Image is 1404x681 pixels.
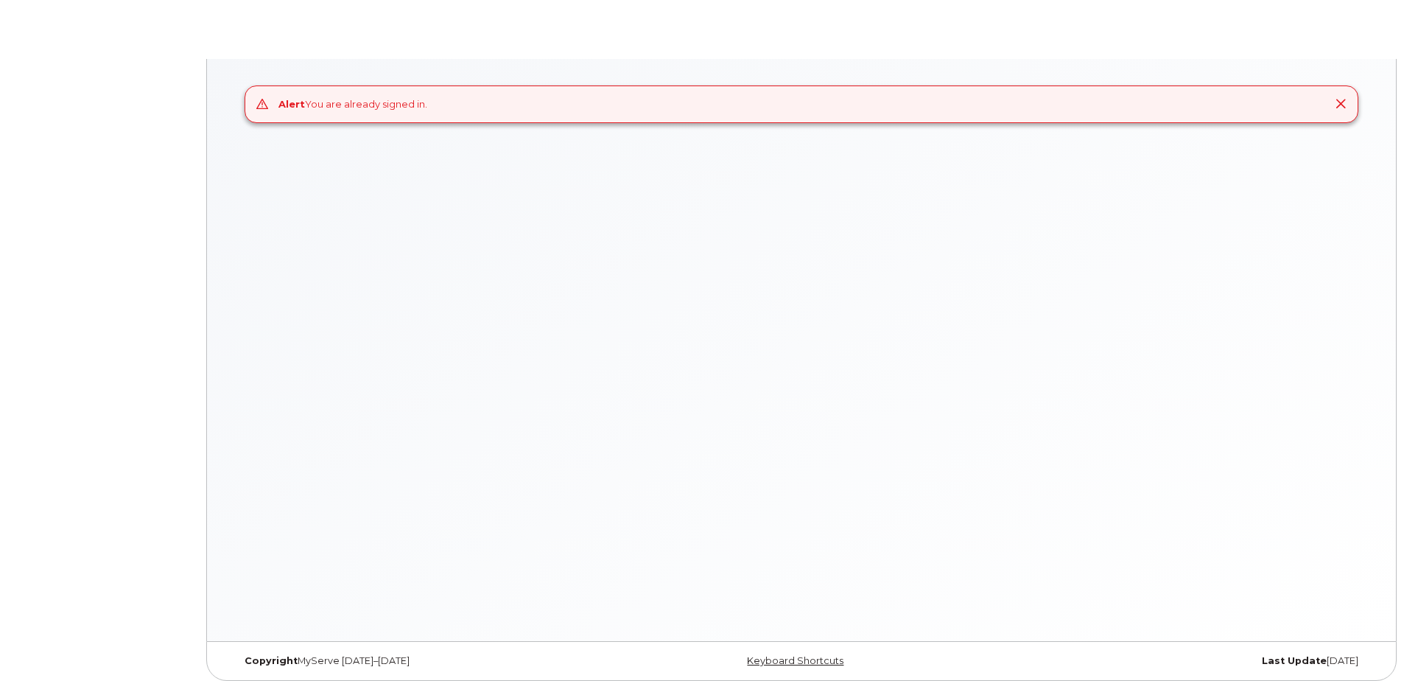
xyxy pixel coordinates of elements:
div: MyServe [DATE]–[DATE] [234,655,612,667]
strong: Alert [278,98,305,110]
strong: Last Update [1262,655,1327,666]
a: Keyboard Shortcuts [747,655,843,666]
strong: Copyright [245,655,298,666]
div: [DATE] [991,655,1369,667]
div: You are already signed in. [278,97,427,111]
